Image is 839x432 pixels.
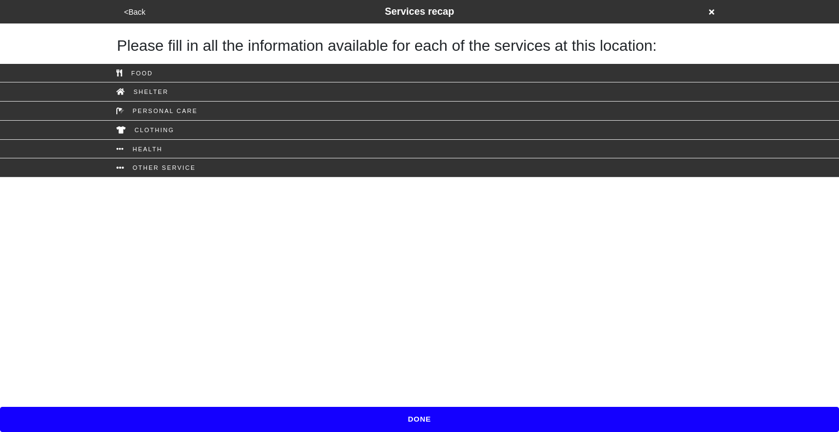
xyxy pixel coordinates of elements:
div: Clothing [108,126,731,134]
div: Food [108,69,731,77]
span: Services recap [385,6,454,17]
div: Other service [108,164,731,171]
h1: Please fill in all the information available for each of the services at this location: [117,37,722,55]
button: <Back [121,6,149,19]
div: Shelter [108,88,731,96]
div: Personal Care [108,107,731,115]
div: Health [108,145,731,153]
